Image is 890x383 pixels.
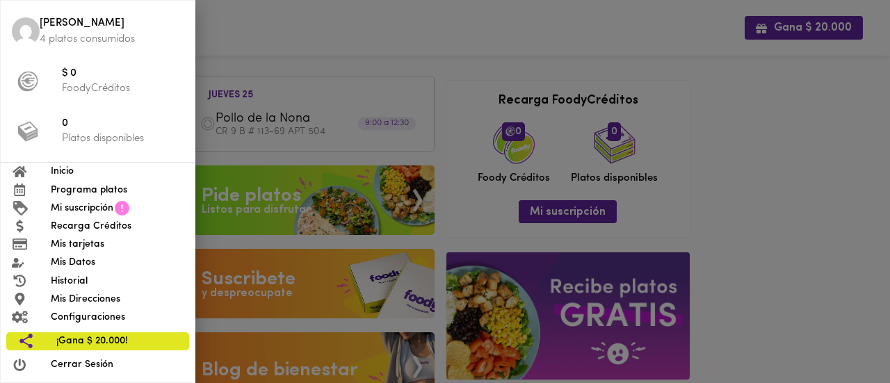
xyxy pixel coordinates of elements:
[51,274,184,288] span: Historial
[51,357,184,372] span: Cerrar Sesión
[51,201,113,215] span: Mi suscripción
[51,183,184,197] span: Programa platos
[12,17,40,45] img: Johanna
[17,121,38,142] img: platos_menu.png
[51,292,184,307] span: Mis Direcciones
[17,71,38,92] img: foody-creditos-black.png
[51,237,184,252] span: Mis tarjetas
[62,81,184,96] p: FoodyCréditos
[40,32,184,47] p: 4 platos consumidos
[51,164,184,179] span: Inicio
[40,16,184,32] span: [PERSON_NAME]
[51,310,184,325] span: Configuraciones
[62,131,184,146] p: Platos disponibles
[62,116,184,132] span: 0
[51,255,184,270] span: Mis Datos
[62,66,184,82] span: $ 0
[51,219,184,234] span: Recarga Créditos
[56,334,178,348] span: ¡Gana $ 20.000!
